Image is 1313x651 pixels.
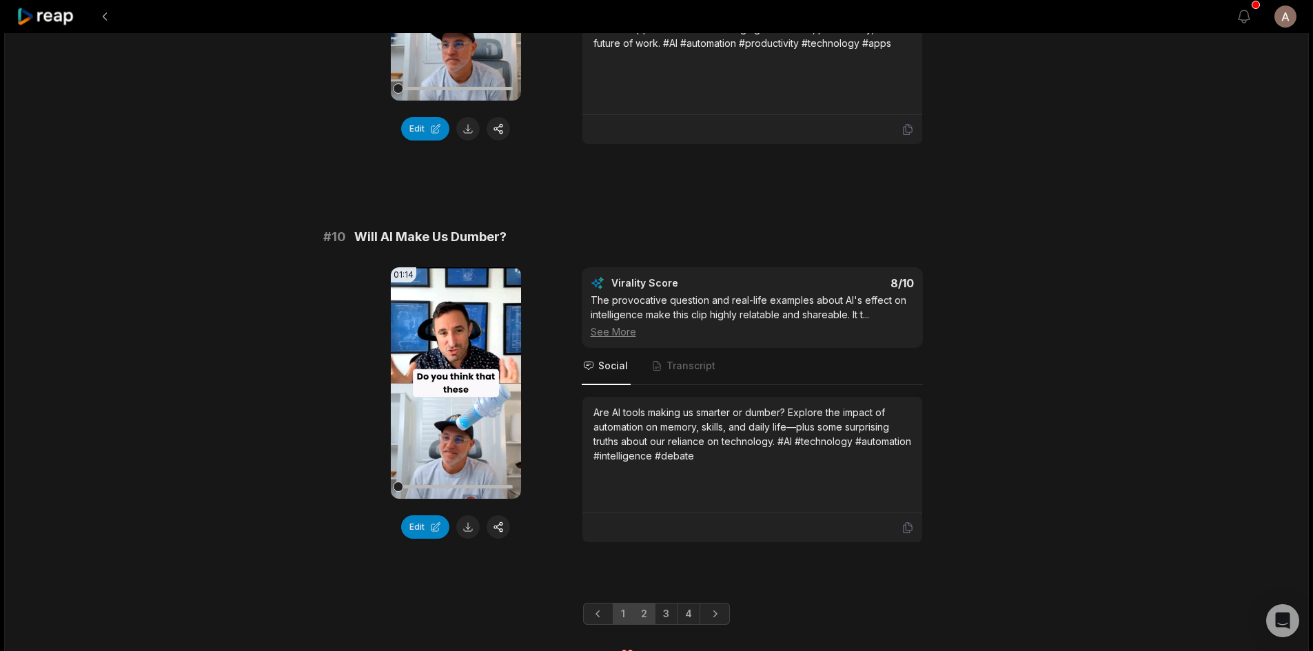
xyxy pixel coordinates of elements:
[633,603,655,625] a: Page 2
[391,267,521,499] video: Your browser does not support mp4 format.
[593,405,911,463] div: Are AI tools making us smarter or dumber? Explore the impact of automation on memory, skills, and...
[700,603,730,625] a: Next page
[323,227,346,247] span: # 10
[401,117,449,141] button: Edit
[583,603,613,625] a: Previous page
[582,348,923,385] nav: Tabs
[677,603,700,625] a: Page 4
[591,293,914,339] div: The provocative question and real-life examples about AI's effect on intelligence make this clip ...
[655,603,678,625] a: Page 3
[354,227,507,247] span: Will AI Make Us Dumber?
[613,603,633,625] a: Page 1 is your current page
[1266,604,1299,637] div: Open Intercom Messenger
[598,359,628,373] span: Social
[666,359,715,373] span: Transcript
[611,276,760,290] div: Virality Score
[401,515,449,539] button: Edit
[766,276,914,290] div: 8 /10
[591,324,914,339] div: See More
[583,603,730,625] ul: Pagination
